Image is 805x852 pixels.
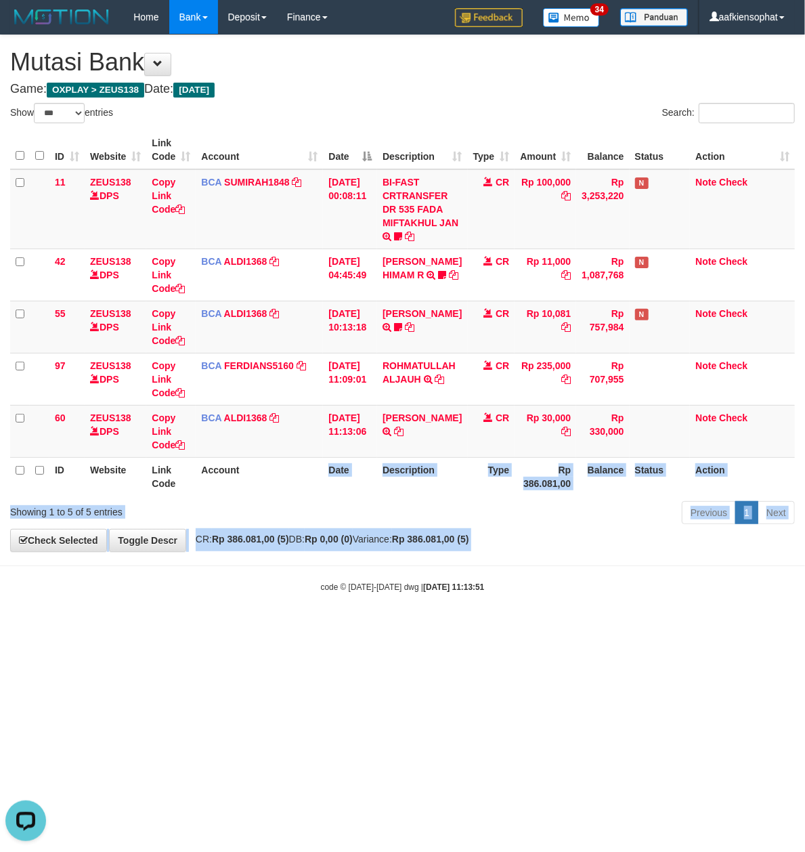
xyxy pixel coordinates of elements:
[10,529,107,552] a: Check Selected
[383,308,462,319] a: [PERSON_NAME]
[321,582,485,592] small: code © [DATE]-[DATE] dwg |
[224,412,267,423] a: ALDI1368
[735,501,758,524] a: 1
[49,457,85,496] th: ID
[662,103,795,123] label: Search:
[269,308,279,319] a: Copy ALDI1368 to clipboard
[635,177,649,189] span: Has Note
[224,308,267,319] a: ALDI1368
[543,8,600,27] img: Button%20Memo.svg
[699,103,795,123] input: Search:
[85,353,146,405] td: DPS
[85,249,146,301] td: DPS
[47,83,144,98] span: OXPLAY > ZEUS138
[377,131,467,169] th: Description: activate to sort column ascending
[383,360,456,385] a: ROHMATULLAH ALJAUH
[292,177,302,188] a: Copy SUMIRAH1848 to clipboard
[269,256,279,267] a: Copy ALDI1368 to clipboard
[690,457,795,496] th: Action
[515,131,576,169] th: Amount: activate to sort column ascending
[449,270,458,280] a: Copy ALVA HIMAM R to clipboard
[10,7,113,27] img: MOTION_logo.png
[682,501,736,524] a: Previous
[576,131,629,169] th: Balance
[55,412,66,423] span: 60
[630,457,691,496] th: Status
[377,457,467,496] th: Description
[561,270,571,280] a: Copy Rp 11,000 to clipboard
[405,231,414,242] a: Copy BI-FAST CRTRANSFER DR 535 FADA MIFTAKHUL JAN to clipboard
[323,405,377,457] td: [DATE] 11:13:06
[323,249,377,301] td: [DATE] 04:45:49
[85,457,146,496] th: Website
[496,177,509,188] span: CR
[496,256,509,267] span: CR
[55,360,66,371] span: 97
[10,103,113,123] label: Show entries
[719,177,747,188] a: Check
[305,534,353,545] strong: Rp 0,00 (0)
[719,360,747,371] a: Check
[423,582,484,592] strong: [DATE] 11:13:51
[576,405,629,457] td: Rp 330,000
[468,457,515,496] th: Type
[383,256,462,280] a: [PERSON_NAME] HIMAM R
[620,8,688,26] img: panduan.png
[695,308,716,319] a: Note
[173,83,215,98] span: [DATE]
[224,256,267,267] a: ALDI1368
[10,500,325,519] div: Showing 1 to 5 of 5 entries
[201,360,221,371] span: BCA
[109,529,186,552] a: Toggle Descr
[269,412,279,423] a: Copy ALDI1368 to clipboard
[90,360,131,371] a: ZEUS138
[496,412,509,423] span: CR
[323,131,377,169] th: Date: activate to sort column descending
[561,322,571,333] a: Copy Rp 10,081 to clipboard
[10,49,795,76] h1: Mutasi Bank
[49,131,85,169] th: ID: activate to sort column ascending
[576,169,629,249] td: Rp 3,253,220
[323,301,377,353] td: [DATE] 10:13:18
[152,177,185,215] a: Copy Link Code
[152,308,185,346] a: Copy Link Code
[85,131,146,169] th: Website: activate to sort column ascending
[695,412,716,423] a: Note
[515,301,576,353] td: Rp 10,081
[468,131,515,169] th: Type: activate to sort column ascending
[85,169,146,249] td: DPS
[34,103,85,123] select: Showentries
[10,83,795,96] h4: Game: Date:
[576,457,629,496] th: Balance
[196,457,323,496] th: Account
[635,257,649,268] span: Has Note
[90,412,131,423] a: ZEUS138
[196,131,323,169] th: Account: activate to sort column ascending
[576,353,629,405] td: Rp 707,955
[201,308,221,319] span: BCA
[146,457,196,496] th: Link Code
[695,256,716,267] a: Note
[201,256,221,267] span: BCA
[435,374,445,385] a: Copy ROHMATULLAH ALJAUH to clipboard
[635,309,649,320] span: Has Note
[152,412,185,450] a: Copy Link Code
[146,131,196,169] th: Link Code: activate to sort column ascending
[515,457,576,496] th: Rp 386.081,00
[561,374,571,385] a: Copy Rp 235,000 to clipboard
[323,353,377,405] td: [DATE] 11:09:01
[201,412,221,423] span: BCA
[55,308,66,319] span: 55
[515,353,576,405] td: Rp 235,000
[323,169,377,249] td: [DATE] 00:08:11
[383,412,462,423] a: [PERSON_NAME]
[297,360,306,371] a: Copy FERDIANS5160 to clipboard
[90,308,131,319] a: ZEUS138
[515,405,576,457] td: Rp 30,000
[561,190,571,201] a: Copy Rp 100,000 to clipboard
[695,177,716,188] a: Note
[152,360,185,398] a: Copy Link Code
[152,256,185,294] a: Copy Link Code
[719,256,747,267] a: Check
[392,534,469,545] strong: Rp 386.081,00 (5)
